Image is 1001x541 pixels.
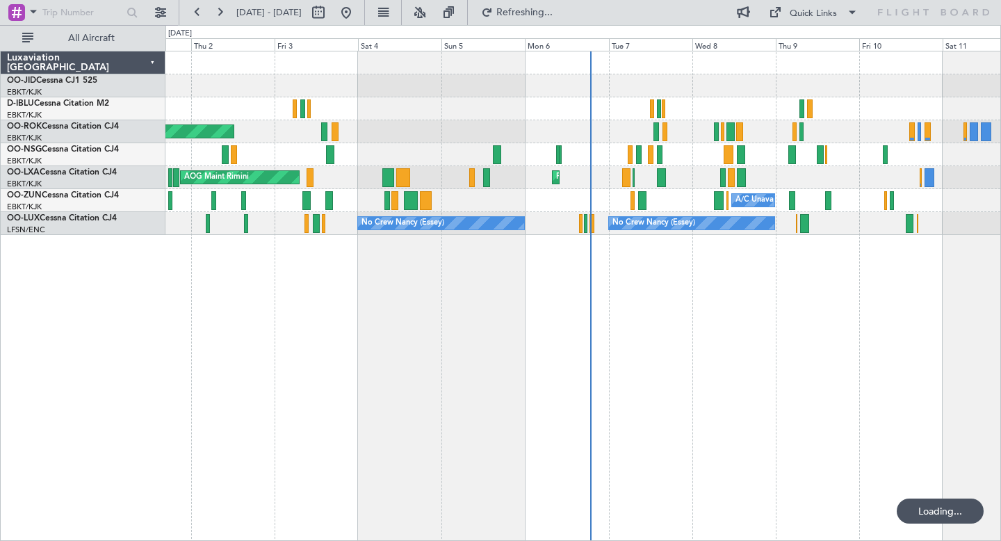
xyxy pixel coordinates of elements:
[7,168,117,177] a: OO-LXACessna Citation CJ4
[859,38,943,51] div: Fri 10
[7,87,42,97] a: EBKT/KJK
[168,28,192,40] div: [DATE]
[275,38,358,51] div: Fri 3
[7,214,117,223] a: OO-LUXCessna Citation CJ4
[361,213,444,234] div: No Crew Nancy (Essey)
[15,27,151,49] button: All Aircraft
[7,168,40,177] span: OO-LXA
[7,225,45,235] a: LFSN/ENC
[7,76,36,85] span: OO-JID
[42,2,122,23] input: Trip Number
[525,38,608,51] div: Mon 6
[36,33,147,43] span: All Aircraft
[7,156,42,166] a: EBKT/KJK
[184,167,249,188] div: AOG Maint Rimini
[7,133,42,143] a: EBKT/KJK
[358,38,441,51] div: Sat 4
[7,145,119,154] a: OO-NSGCessna Citation CJ4
[475,1,558,24] button: Refreshing...
[236,6,302,19] span: [DATE] - [DATE]
[496,8,554,17] span: Refreshing...
[776,38,859,51] div: Thu 9
[790,7,837,21] div: Quick Links
[735,190,957,211] div: A/C Unavailable [GEOGRAPHIC_DATA]-[GEOGRAPHIC_DATA]
[441,38,525,51] div: Sun 5
[612,213,695,234] div: No Crew Nancy (Essey)
[7,122,119,131] a: OO-ROKCessna Citation CJ4
[897,499,984,524] div: Loading...
[692,38,776,51] div: Wed 8
[7,202,42,212] a: EBKT/KJK
[762,1,865,24] button: Quick Links
[191,38,275,51] div: Thu 2
[7,99,34,108] span: D-IBLU
[7,76,97,85] a: OO-JIDCessna CJ1 525
[7,214,40,223] span: OO-LUX
[7,99,109,108] a: D-IBLUCessna Citation M2
[609,38,692,51] div: Tue 7
[7,191,119,200] a: OO-ZUNCessna Citation CJ4
[7,179,42,189] a: EBKT/KJK
[7,122,42,131] span: OO-ROK
[7,191,42,200] span: OO-ZUN
[7,110,42,120] a: EBKT/KJK
[7,145,42,154] span: OO-NSG
[556,167,718,188] div: Planned Maint Kortrijk-[GEOGRAPHIC_DATA]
